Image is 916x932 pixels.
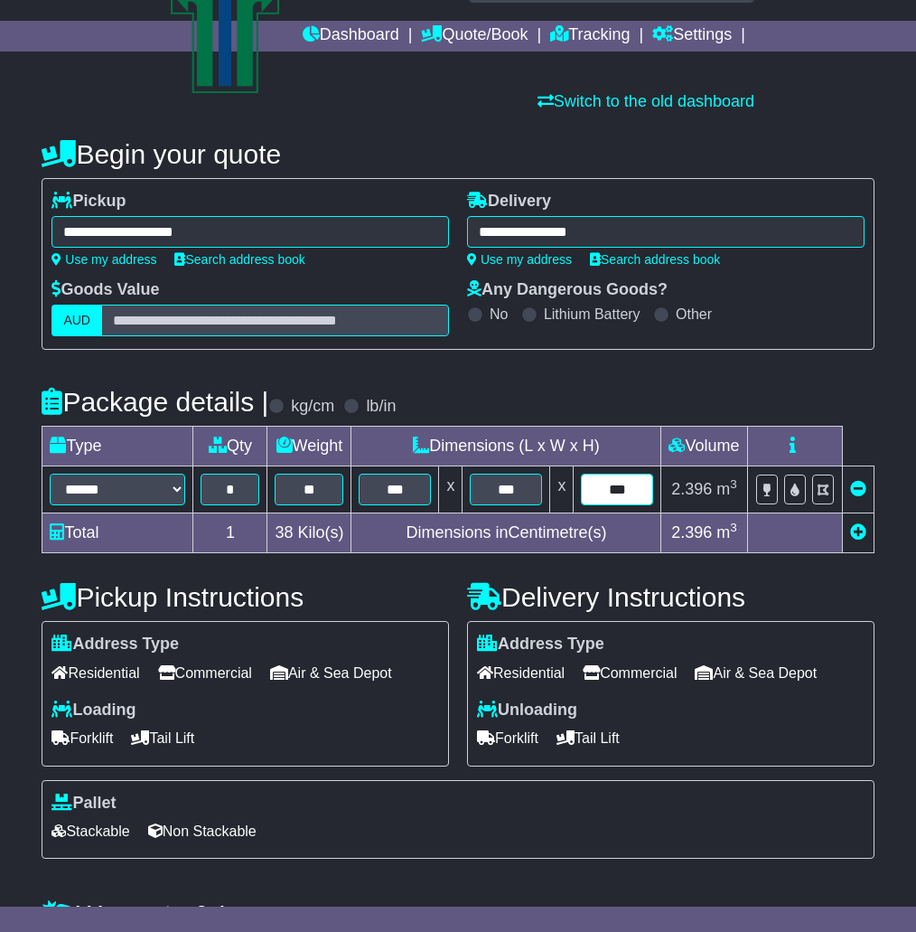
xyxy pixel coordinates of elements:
span: Forklift [51,724,113,752]
h4: Package details | [42,387,268,417]
a: Use my address [467,252,572,267]
span: Non Stackable [148,817,257,845]
span: Air & Sea Depot [270,659,392,687]
h4: Begin your quote [42,139,874,169]
td: Volume [661,427,747,466]
label: Pickup [51,192,126,212]
label: Loading [51,701,136,720]
td: Total [42,513,193,553]
span: m [716,480,737,498]
label: Goods Value [51,280,159,300]
td: x [550,466,574,513]
td: Dimensions in Centimetre(s) [351,513,661,553]
td: Type [42,427,193,466]
a: Tracking [550,21,630,52]
span: Forklift [477,724,538,752]
label: Any Dangerous Goods? [467,280,668,300]
span: Tail Lift [131,724,194,752]
h4: Warranty & Insurance [42,899,874,929]
label: Unloading [477,701,577,720]
td: 1 [193,513,267,553]
span: Commercial [158,659,252,687]
td: Dimensions (L x W x H) [351,427,661,466]
sup: 3 [730,521,737,534]
a: Search address book [174,252,304,267]
sup: 3 [730,477,737,491]
a: Search address book [590,252,720,267]
a: Remove this item [850,480,866,498]
span: Air & Sea Depot [695,659,817,687]
span: Commercial [583,659,677,687]
span: 38 [275,523,293,541]
label: lb/in [366,397,396,417]
td: Weight [267,427,351,466]
label: Lithium Battery [544,306,640,323]
h4: Delivery Instructions [467,582,874,612]
td: x [439,466,463,513]
span: 2.396 [671,523,712,541]
a: Switch to the old dashboard [537,92,754,110]
label: Address Type [51,635,179,654]
a: Add new item [850,523,866,541]
span: Tail Lift [556,724,620,752]
label: Delivery [467,192,551,212]
label: Address Type [477,635,604,654]
label: kg/cm [291,397,334,417]
label: AUD [51,305,102,336]
a: Use my address [51,252,156,267]
label: Pallet [51,794,116,814]
span: Residential [477,659,565,687]
a: Dashboard [303,21,399,52]
h4: Pickup Instructions [42,582,449,612]
a: Quote/Book [421,21,528,52]
td: Kilo(s) [267,513,351,553]
span: 2.396 [671,480,712,498]
a: Settings [652,21,732,52]
span: Residential [51,659,139,687]
label: No [490,306,508,323]
td: Qty [193,427,267,466]
span: Stackable [51,817,129,845]
span: m [716,523,737,541]
label: Other [676,306,712,323]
